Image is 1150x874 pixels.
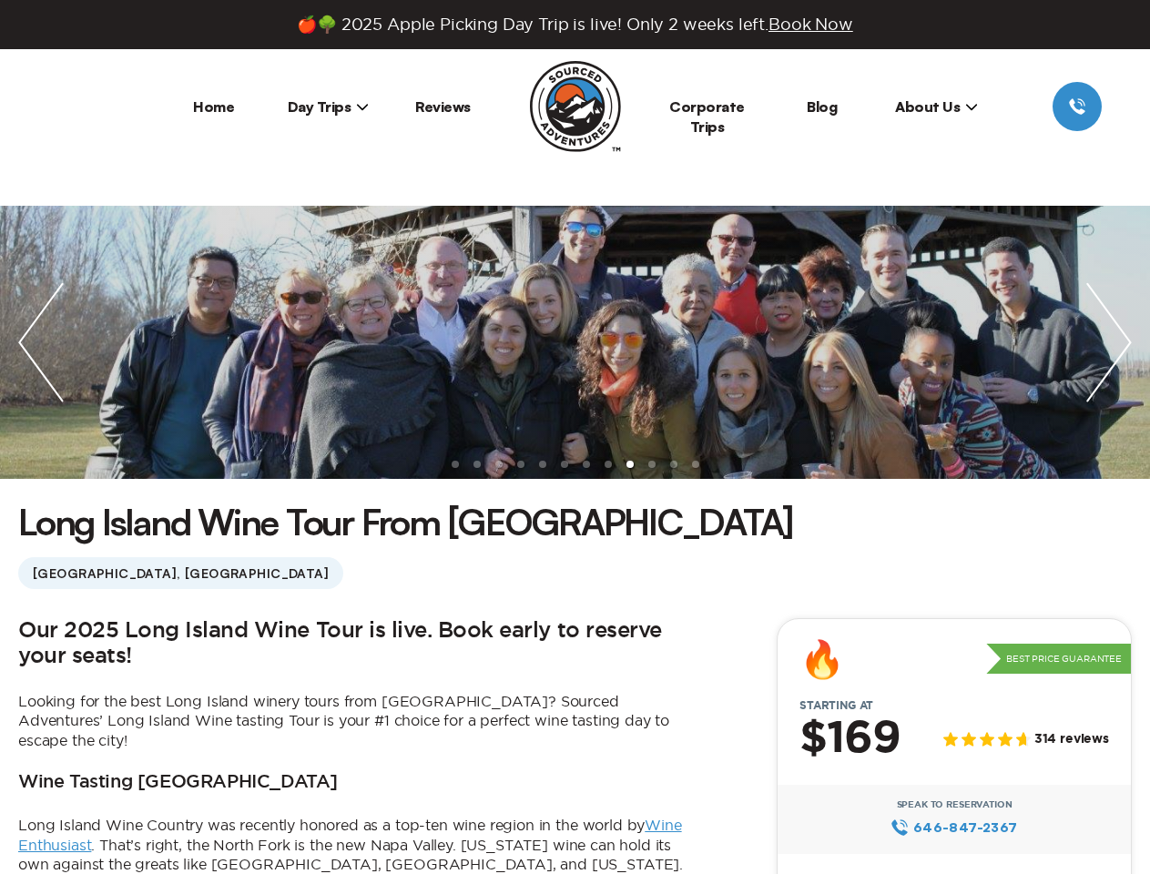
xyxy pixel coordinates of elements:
[778,699,895,712] span: Starting at
[1034,732,1109,747] span: 314 reviews
[768,15,853,33] span: Book Now
[626,461,634,468] li: slide item 9
[530,61,621,152] img: Sourced Adventures company logo
[1068,206,1150,479] img: next slide / item
[18,618,695,670] h2: Our 2025 Long Island Wine Tour is live. Book early to reserve your seats!
[495,461,503,468] li: slide item 3
[799,641,845,677] div: 🔥
[18,692,695,751] p: Looking for the best Long Island winery tours from [GEOGRAPHIC_DATA]? Sourced Adventures’ Long Is...
[807,97,837,116] a: Blog
[583,461,590,468] li: slide item 7
[561,461,568,468] li: slide item 6
[18,497,793,546] h1: Long Island Wine Tour From [GEOGRAPHIC_DATA]
[193,97,234,116] a: Home
[799,716,901,763] h2: $169
[452,461,459,468] li: slide item 1
[895,97,978,116] span: About Us
[517,461,524,468] li: slide item 4
[692,461,699,468] li: slide item 12
[18,772,338,794] h3: Wine Tasting [GEOGRAPHIC_DATA]
[18,557,343,589] span: [GEOGRAPHIC_DATA], [GEOGRAPHIC_DATA]
[297,15,852,35] span: 🍎🌳 2025 Apple Picking Day Trip is live! Only 2 weeks left.
[897,799,1013,810] span: Speak to Reservation
[669,97,745,136] a: Corporate Trips
[539,461,546,468] li: slide item 5
[913,818,1018,838] span: 646‍-847‍-2367
[18,817,682,853] a: Wine Enthusiast
[605,461,612,468] li: slide item 8
[648,461,656,468] li: slide item 10
[890,818,1017,838] a: 646‍-847‍-2367
[473,461,481,468] li: slide item 2
[986,644,1131,675] p: Best Price Guarantee
[288,97,370,116] span: Day Trips
[670,461,677,468] li: slide item 11
[415,97,471,116] a: Reviews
